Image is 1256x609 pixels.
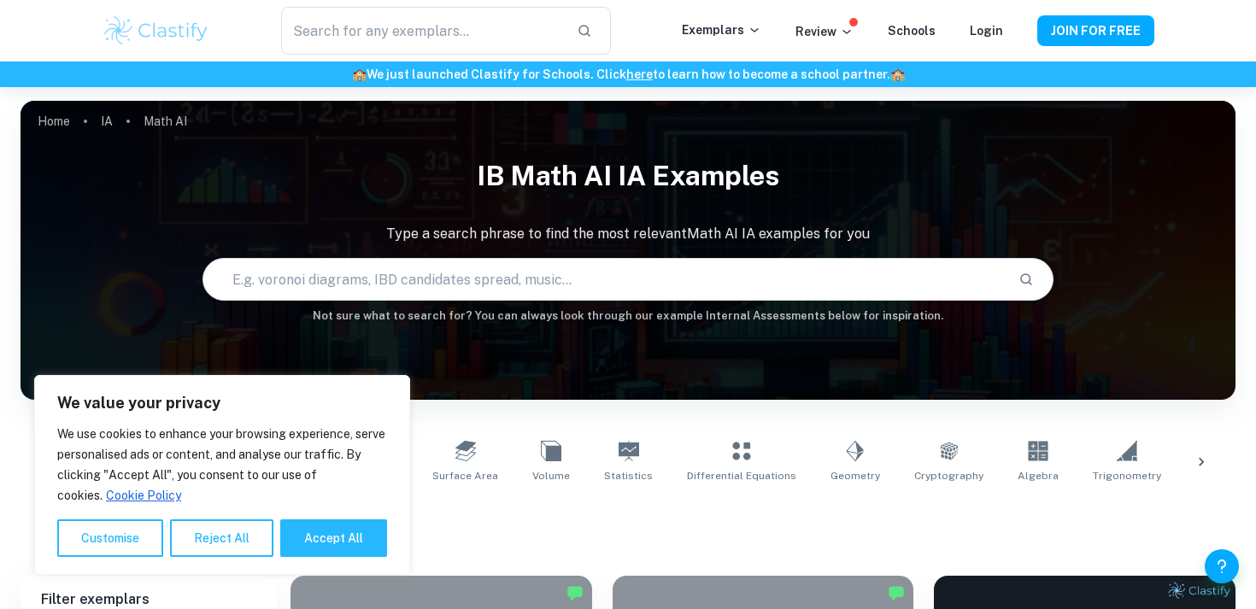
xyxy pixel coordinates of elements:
img: Marked [888,584,905,601]
img: Clastify logo [102,14,210,48]
p: We use cookies to enhance your browsing experience, serve personalised ads or content, and analys... [57,424,387,506]
span: Surface Area [432,468,498,483]
a: Login [970,24,1003,38]
button: Reject All [170,519,273,557]
p: We value your privacy [57,393,387,413]
p: Math AI [144,112,187,131]
span: Cryptography [914,468,983,483]
span: Trigonometry [1093,468,1161,483]
a: Home [38,109,70,133]
a: here [626,67,653,81]
button: JOIN FOR FREE [1037,15,1154,46]
img: Marked [566,584,584,601]
p: Type a search phrase to find the most relevant Math AI IA examples for you [21,224,1235,244]
span: Algebra [1018,468,1059,483]
span: Volume [532,468,570,483]
h6: Not sure what to search for? You can always look through our example Internal Assessments below f... [21,307,1235,325]
span: 🏫 [890,67,905,81]
span: Differential Equations [687,468,796,483]
span: 🏫 [352,67,367,81]
p: Exemplars [682,20,761,39]
h1: All Math AI IA Examples [81,504,1175,535]
h1: IB Math AI IA examples [21,149,1235,203]
input: E.g. voronoi diagrams, IBD candidates spread, music... [203,255,1004,303]
div: We value your privacy [34,375,410,575]
span: Geometry [830,468,880,483]
button: Help and Feedback [1205,549,1239,583]
button: Customise [57,519,163,557]
button: Search [1012,265,1041,294]
a: Schools [888,24,936,38]
a: Cookie Policy [105,488,182,503]
p: Review [795,22,854,41]
span: Statistics [604,468,653,483]
h6: We just launched Clastify for Schools. Click to learn how to become a school partner. [3,65,1253,84]
button: Accept All [280,519,387,557]
input: Search for any exemplars... [281,7,563,55]
a: IA [101,109,113,133]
